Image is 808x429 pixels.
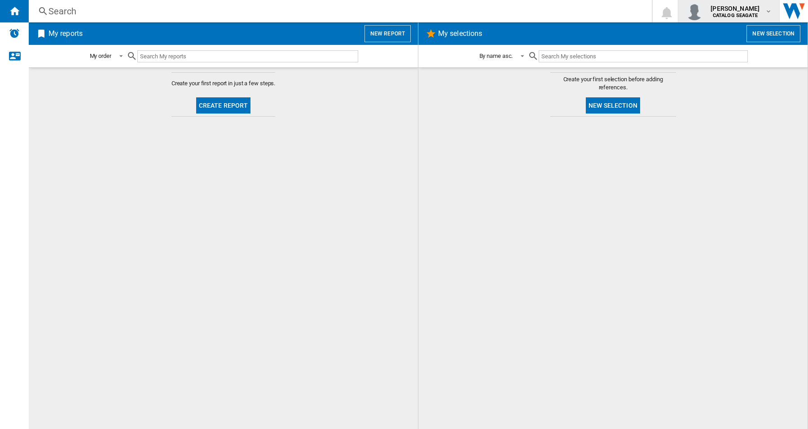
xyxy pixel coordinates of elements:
div: Search [48,5,628,18]
span: [PERSON_NAME] [711,4,760,13]
h2: My selections [436,25,484,42]
button: New report [364,25,411,42]
button: Create report [196,97,251,114]
button: New selection [586,97,640,114]
input: Search My reports [137,50,358,62]
input: Search My selections [539,50,747,62]
div: By name asc. [479,53,513,59]
b: CATALOG SEAGATE [713,13,758,18]
span: Create your first selection before adding references. [550,75,676,92]
h2: My reports [47,25,84,42]
div: My order [90,53,111,59]
span: Create your first report in just a few steps. [171,79,276,88]
img: profile.jpg [685,2,703,20]
img: alerts-logo.svg [9,28,20,39]
button: New selection [747,25,800,42]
